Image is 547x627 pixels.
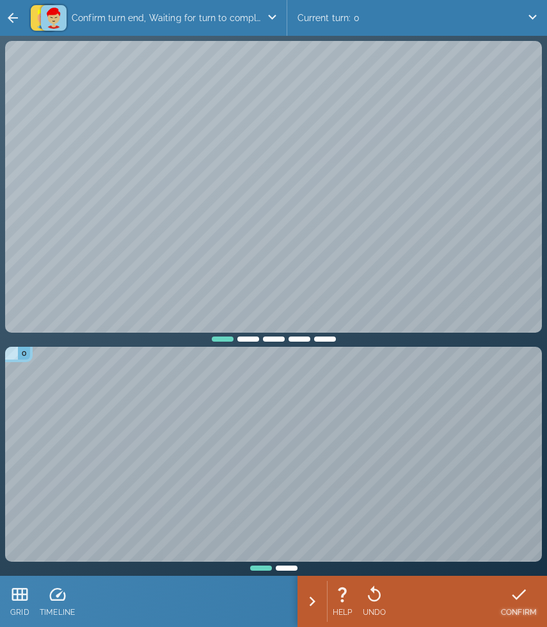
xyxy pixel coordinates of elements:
[22,347,26,360] p: 0
[363,607,386,618] p: UNDO
[501,607,537,618] p: CONFIRM
[333,607,353,618] p: HELP
[67,5,266,31] p: Confirm turn end, Waiting for turn to complete
[10,607,29,618] p: GRID
[33,7,54,29] img: svg+xml;base64,PHN2ZyB3aWR0aD0iMjMxIiBoZWlnaHQ9IjIzMSIgeG1sbnM9Imh0dHA6Ly93d3cudzMub3JnLzIwMDAvc3...
[43,7,65,29] img: svg+xml;base64,PHN2ZyB3aWR0aD0iMjMxIiBoZWlnaHQ9IjIzMSIgeG1sbnM9Imh0dHA6Ly93d3cudzMub3JnLzIwMDAvc3...
[40,607,75,618] p: TIMELINE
